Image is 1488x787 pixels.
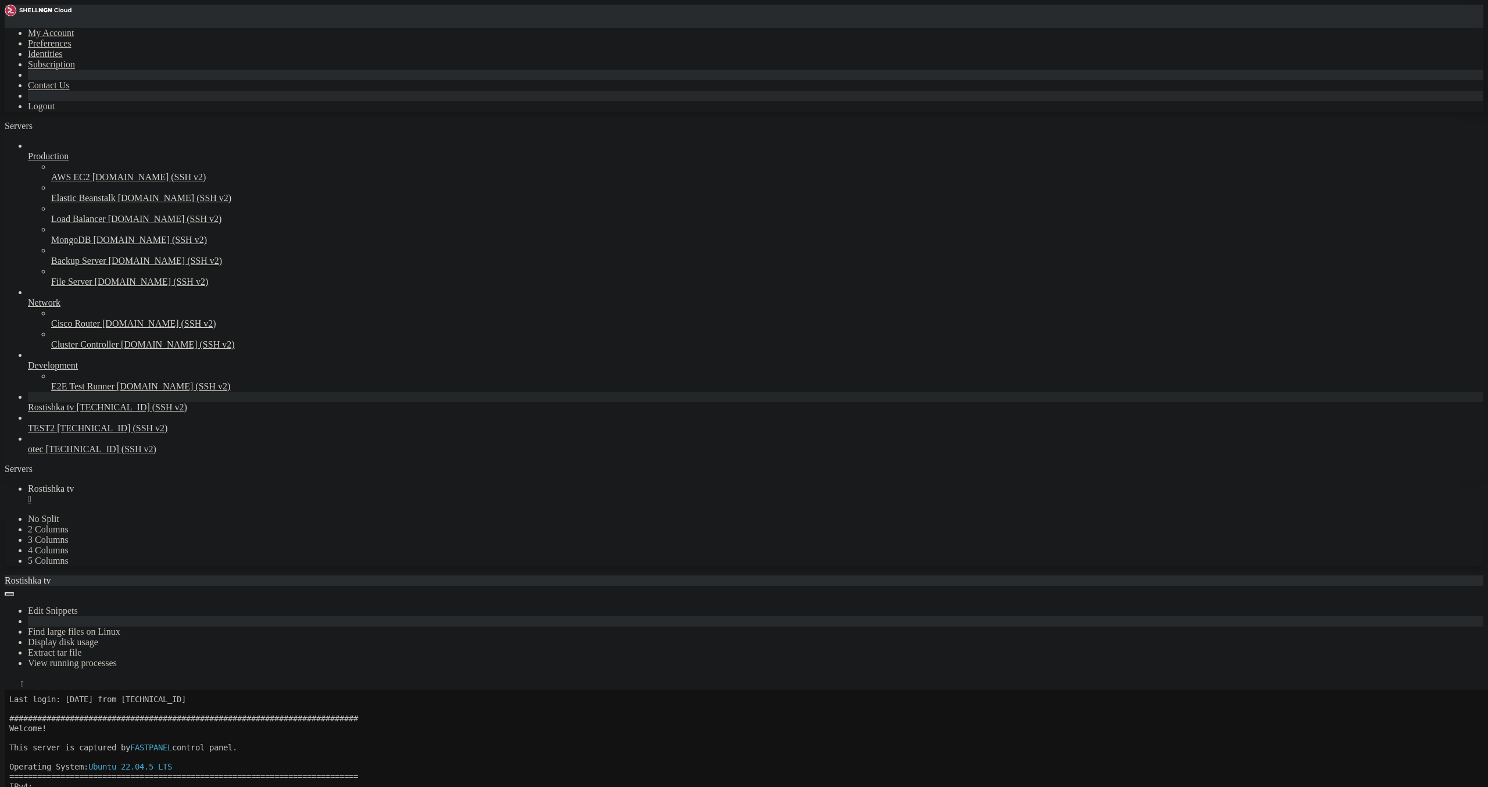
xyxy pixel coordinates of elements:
x-row: /etc/apache2/fastpanel2-available [5,169,1336,179]
li: AWS EC2 [DOMAIN_NAME] (SSH v2) [51,162,1483,183]
a: Display disk usage [28,637,98,647]
span: Rostishka tv [28,402,74,412]
x-row: ########################################################################### [5,24,1336,34]
a: E2E Test Runner [DOMAIN_NAME] (SSH v2) [51,381,1483,392]
a: TEST2 [TECHNICAL_ID] (SSH v2) [28,423,1483,434]
a: Backup Server [DOMAIN_NAME] (SSH v2) [51,256,1483,266]
span: Development [28,360,78,370]
a: Cisco Router [DOMAIN_NAME] (SSH v2) [51,319,1483,329]
x-row: =========================================================================== [5,130,1336,140]
a: Rostishka tv [TECHNICAL_ID] (SSH v2) [28,402,1483,413]
a: Edit Snippets [28,606,78,616]
a:  [28,494,1483,505]
a: File Server [DOMAIN_NAME] (SSH v2) [51,277,1483,287]
x-row: ########################################################################### [5,237,1336,246]
li: Backup Server [DOMAIN_NAME] (SSH v2) [51,245,1483,266]
x-row: This server is captured by control panel. [5,53,1336,63]
a: Extract tar file [28,648,81,657]
span: Elastic Beanstalk [51,193,116,203]
span: File Server [51,277,92,287]
a: Production [28,151,1483,162]
div:  [21,679,24,688]
span: You may do that in your control panel. [5,198,181,208]
a: Network [28,298,1483,308]
a: Find large files on Linux [28,627,120,636]
span: Cluster Controller [51,339,119,349]
a: My Account [28,28,74,38]
div: Servers [5,464,1483,474]
span: Cisco Router [51,319,100,328]
li: otec [TECHNICAL_ID] (SSH v2) [28,434,1483,455]
a: Load Balancer [DOMAIN_NAME] (SSH v2) [51,214,1483,224]
li: Production [28,141,1483,287]
li: Rostishka tv [TECHNICAL_ID] (SSH v2) [28,392,1483,413]
x-row: /etc/nginx/fastpanel2-available [5,159,1336,169]
x-row: =========================================================================== [5,82,1336,92]
span: Rostishka tv [28,484,74,493]
x-row: 21:19:56 up 11 days, 5:21, 1 user, load average: 0.27, 0.31, 0.27 [5,227,1336,237]
span: Ubuntu 22.04.5 LTS [84,72,167,81]
x-row: By default configuration files can be found in the following directories: [5,140,1336,150]
x-row: root@rostishkatv:~/epg_generator# python3 main.py [5,256,1336,266]
a: Rostishka tv [28,484,1483,505]
li: Network [28,287,1483,350]
li: E2E Test Runner [DOMAIN_NAME] (SSH v2) [51,371,1483,392]
span: [DOMAIN_NAME] (SSH v2) [117,381,231,391]
li: TEST2 [TECHNICAL_ID] (SSH v2) [28,413,1483,434]
span: Rostishka tv [5,575,51,585]
a: 5 Columns [28,556,69,566]
a: Preferences [28,38,71,48]
a: 2 Columns [28,524,69,534]
span: otec [28,444,44,454]
span: TEST2 [28,423,55,433]
span: [DOMAIN_NAME] (SSH v2) [118,193,232,203]
a: Development [28,360,1483,371]
button:  [16,678,28,690]
a: Logout [28,101,55,111]
a: otec [TECHNICAL_ID] (SSH v2) [28,444,1483,455]
span: [DOMAIN_NAME] (SSH v2) [121,339,235,349]
a: 4 Columns [28,545,69,555]
span: NGINX: [5,159,33,169]
span: [DOMAIN_NAME] (SSH v2) [108,214,222,224]
x-row: =========================================================================== [5,208,1336,217]
span: Network [28,298,60,307]
a: Servers [5,121,79,131]
span: APACHE2: [5,169,42,178]
x-row: Last login: [DATE] from [TECHNICAL_ID] [5,5,1336,15]
span: [TECHNICAL_ID] (SSH v2) [46,444,156,454]
li: File Server [DOMAIN_NAME] (SSH v2) [51,266,1483,287]
li: Load Balancer [DOMAIN_NAME] (SSH v2) [51,203,1483,224]
a: Identities [28,49,63,59]
li: Elastic Beanstalk [DOMAIN_NAME] (SSH v2) [51,183,1483,203]
span: [TECHNICAL_ID] [5,111,70,120]
img: Shellngn [5,5,71,16]
div: (0, 27) [5,266,9,276]
a: AWS EC2 [DOMAIN_NAME] (SSH v2) [51,172,1483,183]
span: AWS EC2 [51,172,90,182]
li: Cluster Controller [DOMAIN_NAME] (SSH v2) [51,329,1483,350]
x-row: Welcome! [5,34,1336,44]
span: [DOMAIN_NAME] (SSH v2) [93,235,207,245]
span: Production [28,151,69,161]
a: 3 Columns [28,535,69,545]
li: Development [28,350,1483,392]
span: Please do not edit configuration files manually. [5,188,228,198]
a: View running processes [28,658,117,668]
span: MongoDB [51,235,91,245]
a: Subscription [28,59,75,69]
a: MongoDB [DOMAIN_NAME] (SSH v2) [51,235,1483,245]
span: [TECHNICAL_ID] (SSH v2) [77,402,187,412]
span: [TECHNICAL_ID] (SSH v2) [57,423,167,433]
li: Cisco Router [DOMAIN_NAME] (SSH v2) [51,308,1483,329]
span: [DOMAIN_NAME] (SSH v2) [92,172,206,182]
a: Contact Us [28,80,70,90]
span: E2E Test Runner [51,381,115,391]
a: Cluster Controller [DOMAIN_NAME] (SSH v2) [51,339,1483,350]
span: Load Balancer [51,214,106,224]
x-row: root@rostishkatv:~# cd epg_generator [5,246,1336,256]
span: Backup Server [51,256,106,266]
span: [DOMAIN_NAME] (SSH v2) [109,256,223,266]
x-row: IPv4: [5,92,1336,102]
